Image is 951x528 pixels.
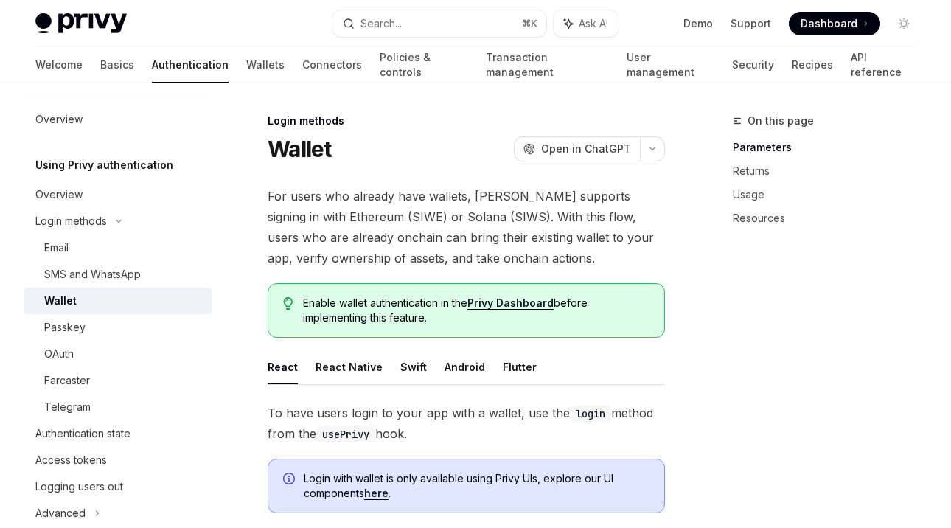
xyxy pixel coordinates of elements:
a: Connectors [302,47,362,83]
a: here [364,487,389,500]
div: Email [44,239,69,257]
a: Usage [733,183,927,206]
a: Passkey [24,314,212,341]
div: Logging users out [35,478,123,496]
img: light logo [35,13,127,34]
div: OAuth [44,345,74,363]
a: API reference [851,47,916,83]
a: Farcaster [24,367,212,394]
a: Telegram [24,394,212,420]
div: Passkey [44,319,86,336]
button: Flutter [503,350,537,384]
a: Email [24,235,212,261]
button: React [268,350,298,384]
code: usePrivy [316,426,375,442]
h1: Wallet [268,136,332,162]
a: User management [627,47,714,83]
div: Login methods [35,212,107,230]
span: On this page [748,112,814,130]
div: Wallet [44,292,77,310]
a: Security [732,47,774,83]
div: Advanced [35,504,86,522]
span: To have users login to your app with a wallet, use the method from the hook. [268,403,665,444]
a: Welcome [35,47,83,83]
div: Overview [35,111,83,128]
code: login [570,406,611,422]
svg: Info [283,473,298,487]
span: Ask AI [579,16,608,31]
a: Overview [24,181,212,208]
div: Access tokens [35,451,107,469]
a: SMS and WhatsApp [24,261,212,288]
span: ⌘ K [522,18,537,29]
span: Login with wallet is only available using Privy UIs, explore our UI components . [304,471,649,501]
div: Telegram [44,398,91,416]
span: For users who already have wallets, [PERSON_NAME] supports signing in with Ethereum (SIWE) or Sol... [268,186,665,268]
h5: Using Privy authentication [35,156,173,174]
svg: Tip [283,297,293,310]
a: Transaction management [486,47,609,83]
a: Logging users out [24,473,212,500]
button: Ask AI [554,10,619,37]
a: Basics [100,47,134,83]
a: Policies & controls [380,47,468,83]
a: Returns [733,159,927,183]
button: Swift [400,350,427,384]
span: Open in ChatGPT [541,142,631,156]
a: Overview [24,106,212,133]
button: Search...⌘K [332,10,546,37]
div: Search... [360,15,402,32]
div: Overview [35,186,83,204]
div: Farcaster [44,372,90,389]
button: Android [445,350,485,384]
a: Recipes [792,47,833,83]
span: Enable wallet authentication in the before implementing this feature. [303,296,649,325]
a: Parameters [733,136,927,159]
a: Access tokens [24,447,212,473]
div: SMS and WhatsApp [44,265,141,283]
a: Authentication [152,47,229,83]
a: OAuth [24,341,212,367]
div: Login methods [268,114,665,128]
a: Demo [683,16,713,31]
button: React Native [316,350,383,384]
a: Resources [733,206,927,230]
a: Support [731,16,771,31]
span: Dashboard [801,16,857,31]
a: Authentication state [24,420,212,447]
a: Privy Dashboard [467,296,554,310]
button: Toggle dark mode [892,12,916,35]
button: Open in ChatGPT [514,136,640,161]
a: Wallets [246,47,285,83]
a: Wallet [24,288,212,314]
a: Dashboard [789,12,880,35]
div: Authentication state [35,425,130,442]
